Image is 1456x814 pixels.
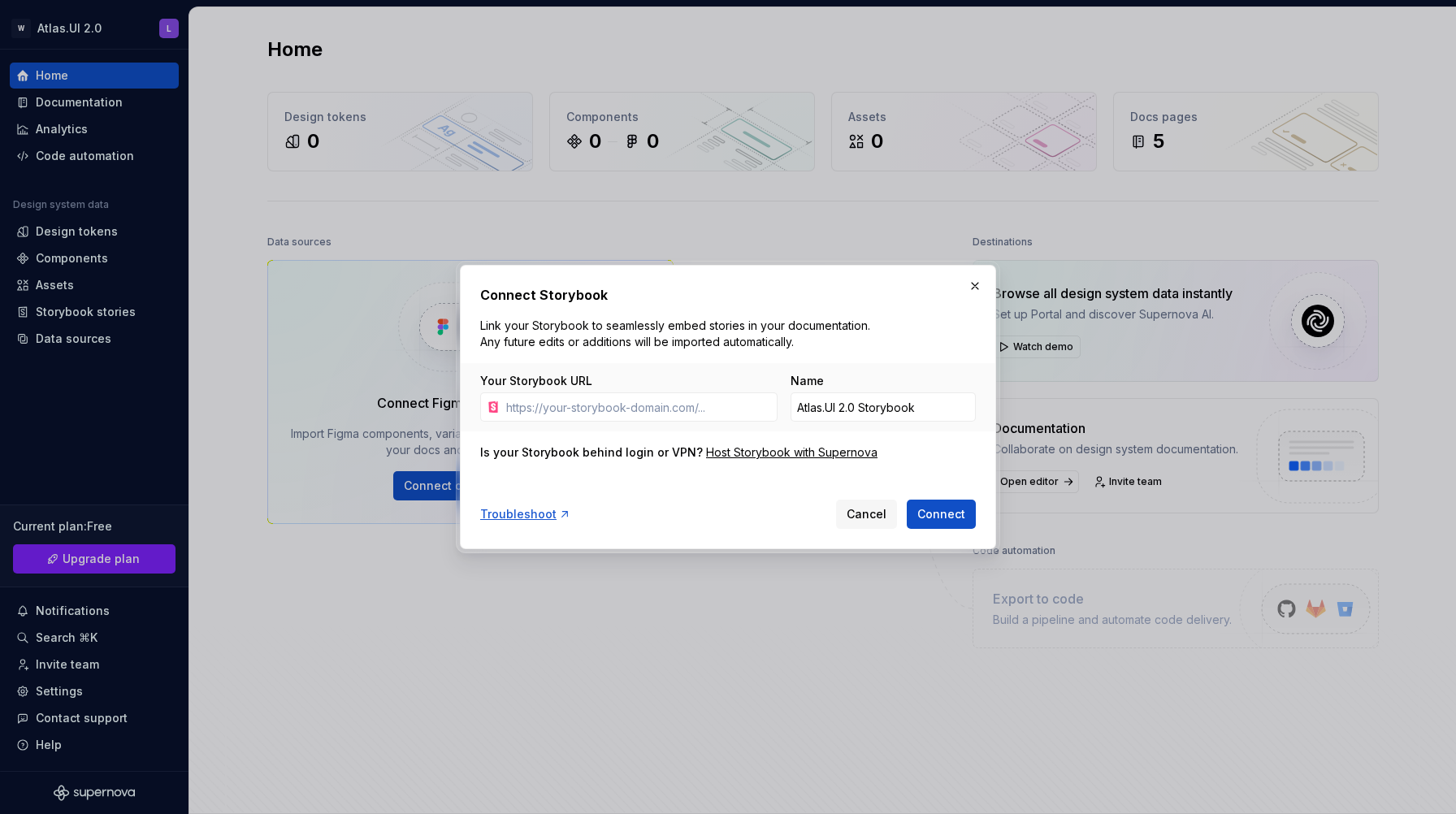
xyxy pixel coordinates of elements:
label: Your Storybook URL [480,373,592,389]
label: Name [791,373,824,389]
p: Link your Storybook to seamlessly embed stories in your documentation. Any future edits or additi... [480,318,877,350]
a: Host Storybook with Supernova [706,444,877,461]
span: Connect [917,506,965,522]
span: Cancel [847,506,886,522]
div: Is your Storybook behind login or VPN? [480,444,703,461]
a: Troubleshoot [480,506,571,522]
input: Custom Storybook Name [791,392,976,422]
h2: Connect Storybook [480,285,976,305]
input: https://your-storybook-domain.com/... [500,392,778,422]
button: Connect [907,500,976,529]
button: Cancel [836,500,897,529]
